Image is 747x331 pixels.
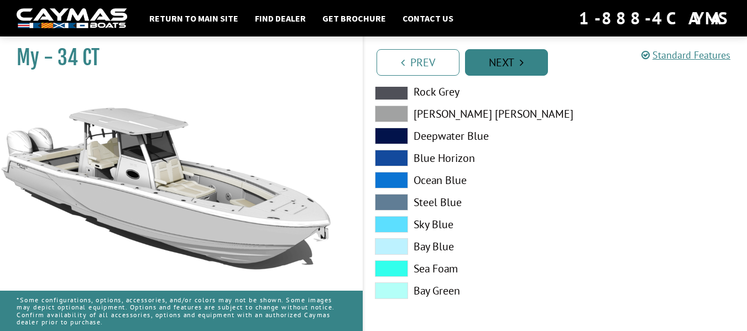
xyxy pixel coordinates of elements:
[375,172,545,188] label: Ocean Blue
[317,11,391,25] a: Get Brochure
[375,83,545,100] label: Rock Grey
[375,216,545,233] label: Sky Blue
[375,238,545,255] label: Bay Blue
[17,291,346,331] p: *Some configurations, options, accessories, and/or colors may not be shown. Some images may depic...
[17,8,127,29] img: white-logo-c9c8dbefe5ff5ceceb0f0178aa75bf4bb51f6bca0971e226c86eb53dfe498488.png
[375,150,545,166] label: Blue Horizon
[641,49,730,61] a: Standard Features
[375,282,545,299] label: Bay Green
[249,11,311,25] a: Find Dealer
[17,45,335,70] h1: My - 34 CT
[375,260,545,277] label: Sea Foam
[375,106,545,122] label: [PERSON_NAME] [PERSON_NAME]
[397,11,459,25] a: Contact Us
[579,6,730,30] div: 1-888-4CAYMAS
[144,11,244,25] a: Return to main site
[375,194,545,211] label: Steel Blue
[377,49,459,76] a: Prev
[375,128,545,144] label: Deepwater Blue
[465,49,548,76] a: Next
